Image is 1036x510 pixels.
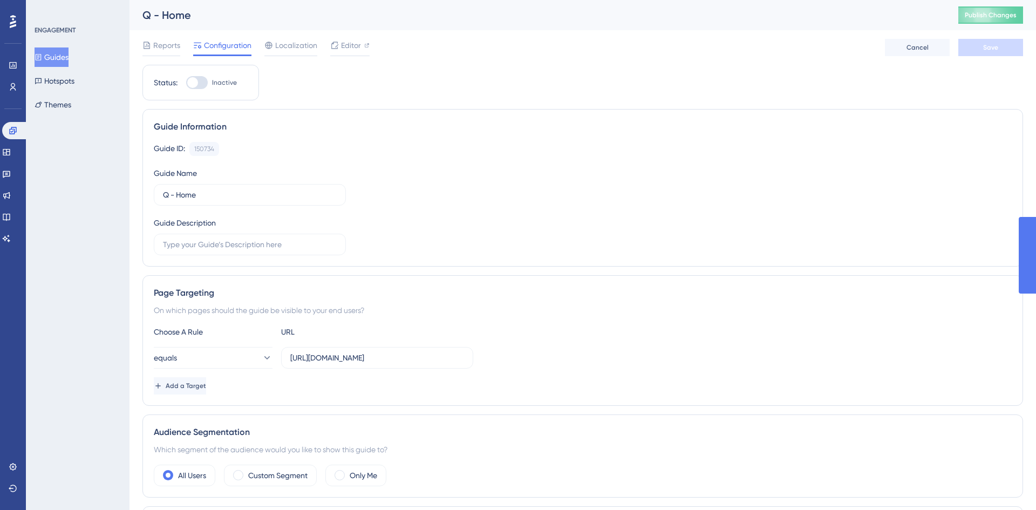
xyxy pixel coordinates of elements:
span: Inactive [212,78,237,87]
button: Hotspots [35,71,74,91]
input: Type your Guide’s Name here [163,189,337,201]
label: All Users [178,469,206,482]
label: Only Me [350,469,377,482]
div: 150734 [194,145,214,153]
label: Custom Segment [248,469,308,482]
div: Audience Segmentation [154,426,1012,439]
div: Status: [154,76,178,89]
button: Themes [35,95,71,114]
span: Add a Target [166,382,206,390]
button: Add a Target [154,377,206,395]
span: Editor [341,39,361,52]
span: equals [154,351,177,364]
div: Guide ID: [154,142,185,156]
span: Cancel [906,43,929,52]
div: Guide Description [154,216,216,229]
input: Type your Guide’s Description here [163,239,337,250]
div: Page Targeting [154,287,1012,300]
span: Configuration [204,39,251,52]
button: Save [958,39,1023,56]
div: Choose A Rule [154,325,272,338]
span: Save [983,43,998,52]
div: ENGAGEMENT [35,26,76,35]
button: Guides [35,47,69,67]
span: Reports [153,39,180,52]
div: On which pages should the guide be visible to your end users? [154,304,1012,317]
iframe: UserGuiding AI Assistant Launcher [991,467,1023,500]
div: Which segment of the audience would you like to show this guide to? [154,443,1012,456]
span: Localization [275,39,317,52]
div: Guide Information [154,120,1012,133]
div: Q - Home [142,8,931,23]
input: yourwebsite.com/path [290,352,464,364]
div: Guide Name [154,167,197,180]
div: URL [281,325,400,338]
button: equals [154,347,272,369]
button: Publish Changes [958,6,1023,24]
button: Cancel [885,39,950,56]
